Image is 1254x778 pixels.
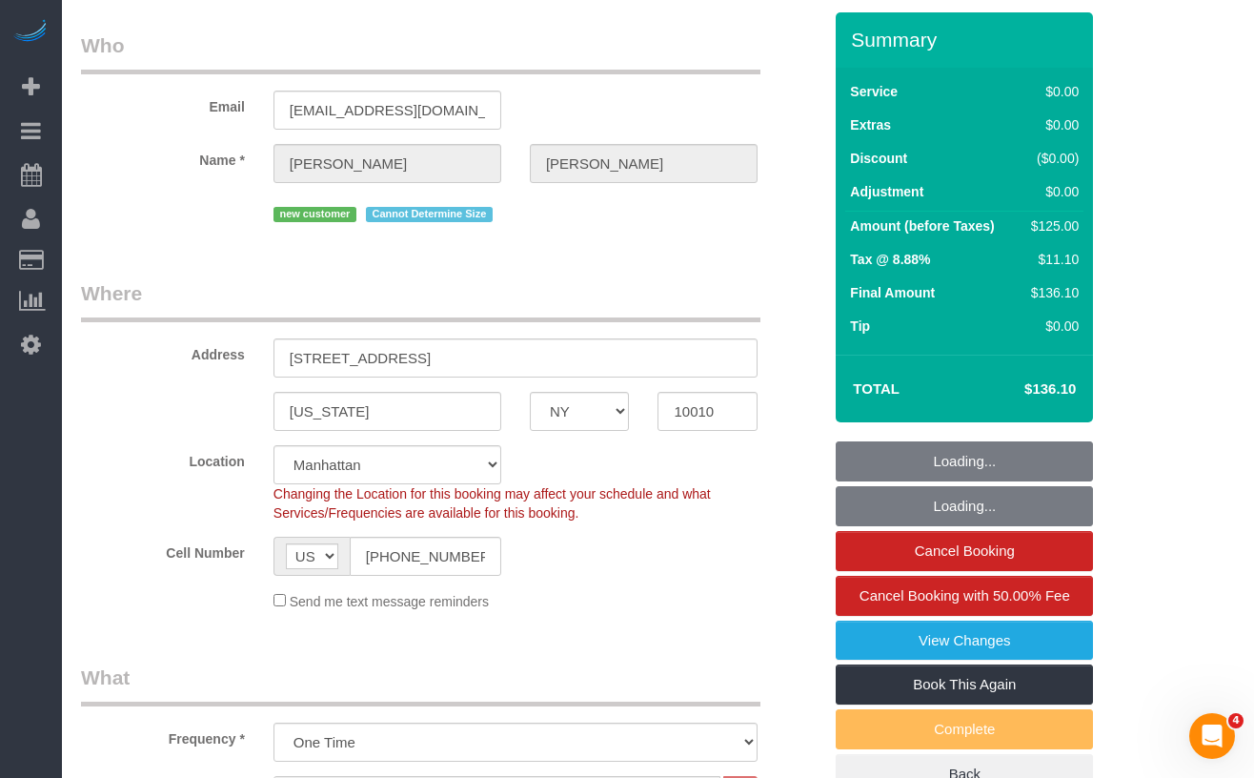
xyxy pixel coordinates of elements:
[11,19,50,46] img: Automaid Logo
[290,594,489,609] span: Send me text message reminders
[81,664,760,706] legend: What
[1023,283,1079,302] div: $136.10
[850,250,930,269] label: Tax @ 8.88%
[1023,250,1079,269] div: $11.10
[67,91,259,116] label: Email
[850,82,898,101] label: Service
[836,531,1093,571] a: Cancel Booking
[67,445,259,471] label: Location
[67,537,259,563] label: Cell Number
[273,144,501,183] input: First Name
[967,381,1076,398] h4: $136.10
[67,338,259,364] label: Address
[1228,713,1244,728] span: 4
[853,380,900,397] strong: Total
[850,149,907,168] label: Discount
[81,31,760,74] legend: Who
[850,283,935,302] label: Final Amount
[1023,182,1079,201] div: $0.00
[273,486,711,521] span: Changing the Location for this booking may affect your schedule and what Services/Frequencies are...
[657,392,758,431] input: Zip Code
[1023,149,1079,168] div: ($0.00)
[530,144,758,183] input: Last Name
[836,665,1093,705] a: Book This Again
[1023,216,1079,235] div: $125.00
[67,723,259,748] label: Frequency *
[836,621,1093,661] a: View Changes
[1023,317,1079,336] div: $0.00
[1189,713,1235,759] iframe: Intercom live chat
[1023,82,1079,101] div: $0.00
[350,537,501,576] input: Cell Number
[850,182,923,201] label: Adjustment
[860,587,1070,604] span: Cancel Booking with 50.00% Fee
[836,576,1093,616] a: Cancel Booking with 50.00% Fee
[67,144,259,170] label: Name *
[850,216,994,235] label: Amount (before Taxes)
[850,317,870,336] label: Tip
[366,207,493,222] span: Cannot Determine Size
[81,279,760,322] legend: Where
[273,207,356,222] span: new customer
[273,91,501,130] input: Email
[273,392,501,431] input: City
[850,115,891,134] label: Extras
[1023,115,1079,134] div: $0.00
[851,29,1083,51] h3: Summary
